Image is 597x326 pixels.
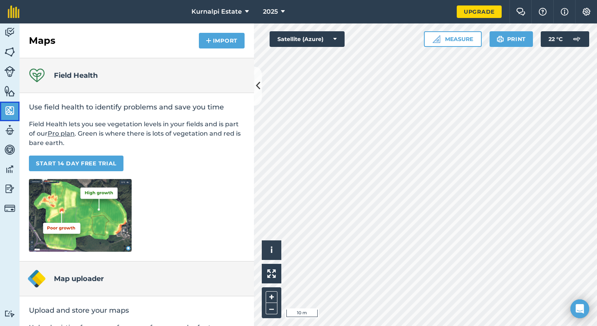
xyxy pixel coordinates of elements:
[206,36,211,45] img: svg+xml;base64,PHN2ZyB4bWxucz0iaHR0cDovL3d3dy53My5vcmcvMjAwMC9zdmciIHdpZHRoPSIxNCIgaGVpZ2h0PSIyNC...
[270,245,273,255] span: i
[29,34,55,47] h2: Maps
[8,5,20,18] img: fieldmargin Logo
[4,46,15,58] img: svg+xml;base64,PHN2ZyB4bWxucz0iaHR0cDovL3d3dy53My5vcmcvMjAwMC9zdmciIHdpZHRoPSI1NiIgaGVpZ2h0PSI2MC...
[4,105,15,116] img: svg+xml;base64,PHN2ZyB4bWxucz0iaHR0cDovL3d3dy53My5vcmcvMjAwMC9zdmciIHdpZHRoPSI1NiIgaGVpZ2h0PSI2MC...
[199,33,245,48] button: Import
[582,8,591,16] img: A cog icon
[538,8,547,16] img: A question mark icon
[4,203,15,214] img: svg+xml;base64,PD94bWwgdmVyc2lvbj0iMS4wIiBlbmNvZGluZz0idXRmLTgiPz4KPCEtLSBHZW5lcmF0b3I6IEFkb2JlIE...
[457,5,502,18] a: Upgrade
[4,163,15,175] img: svg+xml;base64,PD94bWwgdmVyc2lvbj0iMS4wIiBlbmNvZGluZz0idXRmLTgiPz4KPCEtLSBHZW5lcmF0b3I6IEFkb2JlIE...
[270,31,345,47] button: Satellite (Azure)
[29,120,245,148] p: Field Health lets you see vegetation levels in your fields and is part of our . Green is where th...
[54,70,98,81] h4: Field Health
[4,66,15,77] img: svg+xml;base64,PD94bWwgdmVyc2lvbj0iMS4wIiBlbmNvZGluZz0idXRmLTgiPz4KPCEtLSBHZW5lcmF0b3I6IEFkb2JlIE...
[29,156,123,171] a: START 14 DAY FREE TRIAL
[490,31,533,47] button: Print
[433,35,440,43] img: Ruler icon
[570,299,589,318] div: Open Intercom Messenger
[266,291,277,303] button: +
[262,240,281,260] button: i
[29,102,245,112] h2: Use field health to identify problems and save you time
[4,124,15,136] img: svg+xml;base64,PD94bWwgdmVyc2lvbj0iMS4wIiBlbmNvZGluZz0idXRmLTgiPz4KPCEtLSBHZW5lcmF0b3I6IEFkb2JlIE...
[267,269,276,278] img: Four arrows, one pointing top left, one top right, one bottom right and the last bottom left
[4,144,15,156] img: svg+xml;base64,PD94bWwgdmVyc2lvbj0iMS4wIiBlbmNvZGluZz0idXRmLTgiPz4KPCEtLSBHZW5lcmF0b3I6IEFkb2JlIE...
[48,130,75,137] a: Pro plan
[266,303,277,314] button: –
[27,269,46,288] img: Map uploader logo
[4,85,15,97] img: svg+xml;base64,PHN2ZyB4bWxucz0iaHR0cDovL3d3dy53My5vcmcvMjAwMC9zdmciIHdpZHRoPSI1NiIgaGVpZ2h0PSI2MC...
[4,310,15,317] img: svg+xml;base64,PD94bWwgdmVyc2lvbj0iMS4wIiBlbmNvZGluZz0idXRmLTgiPz4KPCEtLSBHZW5lcmF0b3I6IEFkb2JlIE...
[569,31,584,47] img: svg+xml;base64,PD94bWwgdmVyc2lvbj0iMS4wIiBlbmNvZGluZz0idXRmLTgiPz4KPCEtLSBHZW5lcmF0b3I6IEFkb2JlIE...
[549,31,563,47] span: 22 ° C
[54,273,104,284] h4: Map uploader
[29,306,245,315] h2: Upload and store your maps
[191,7,242,16] span: Kurnalpi Estate
[516,8,526,16] img: Two speech bubbles overlapping with the left bubble in the forefront
[263,7,278,16] span: 2025
[497,34,504,44] img: svg+xml;base64,PHN2ZyB4bWxucz0iaHR0cDovL3d3dy53My5vcmcvMjAwMC9zdmciIHdpZHRoPSIxOSIgaGVpZ2h0PSIyNC...
[541,31,589,47] button: 22 °C
[4,183,15,195] img: svg+xml;base64,PD94bWwgdmVyc2lvbj0iMS4wIiBlbmNvZGluZz0idXRmLTgiPz4KPCEtLSBHZW5lcmF0b3I6IEFkb2JlIE...
[561,7,568,16] img: svg+xml;base64,PHN2ZyB4bWxucz0iaHR0cDovL3d3dy53My5vcmcvMjAwMC9zdmciIHdpZHRoPSIxNyIgaGVpZ2h0PSIxNy...
[4,27,15,38] img: svg+xml;base64,PD94bWwgdmVyc2lvbj0iMS4wIiBlbmNvZGluZz0idXRmLTgiPz4KPCEtLSBHZW5lcmF0b3I6IEFkb2JlIE...
[424,31,482,47] button: Measure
